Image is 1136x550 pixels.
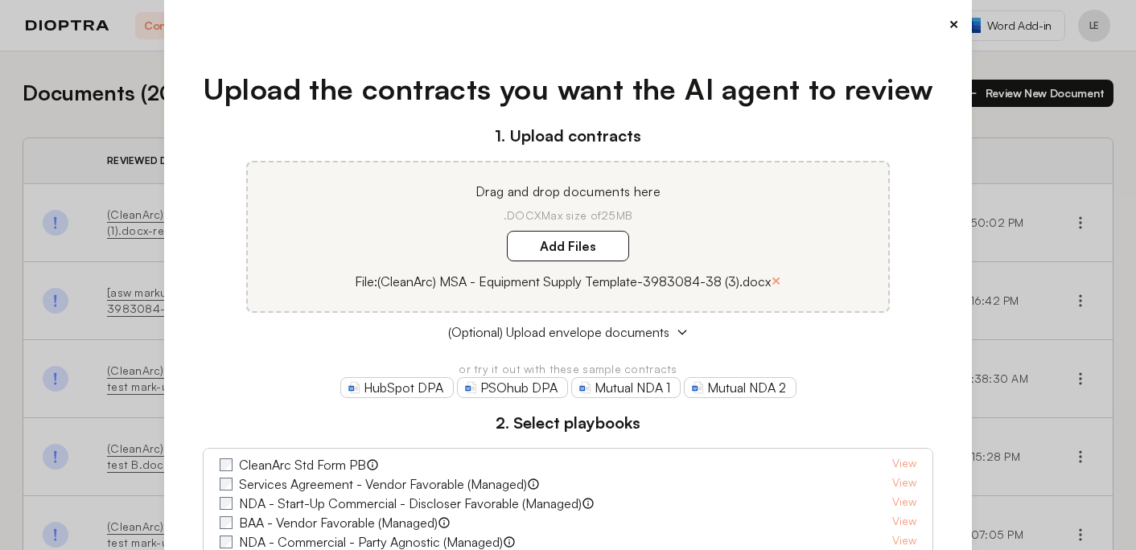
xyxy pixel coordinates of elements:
label: CleanArc Std Form PB [239,455,366,474]
label: Add Files [507,231,629,261]
a: Mutual NDA 1 [571,377,681,398]
p: .DOCX Max size of 25MB [267,207,869,224]
label: BAA - Vendor Favorable (Managed) [239,513,438,532]
a: View [892,513,916,532]
button: × [949,13,959,35]
a: View [892,474,916,494]
a: PSOhub DPA [457,377,568,398]
p: File: (CleanArc) MSA - Equipment Supply Template-3983084-38 (3).docx [355,272,771,291]
p: Drag and drop documents here [267,182,869,201]
p: or try it out with these sample contracts [203,361,934,377]
a: View [892,494,916,513]
span: (Optional) Upload envelope documents [448,322,669,342]
label: NDA - Start-Up Commercial - Discloser Favorable (Managed) [239,494,582,513]
h1: Upload the contracts you want the AI agent to review [203,68,934,111]
h3: 2. Select playbooks [203,411,934,435]
button: (Optional) Upload envelope documents [203,322,934,342]
label: Services Agreement - Vendor Favorable (Managed) [239,474,527,494]
h3: 1. Upload contracts [203,124,934,148]
a: View [892,455,916,474]
a: HubSpot DPA [340,377,454,398]
button: × [771,269,781,292]
a: Mutual NDA 2 [684,377,796,398]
